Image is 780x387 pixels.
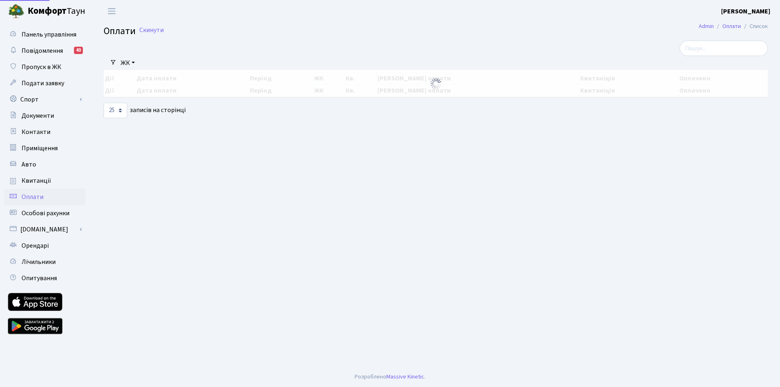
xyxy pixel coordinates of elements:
[22,79,64,88] span: Подати заявку
[22,209,69,218] span: Особові рахунки
[22,241,49,250] span: Орендарі
[22,46,63,55] span: Повідомлення
[722,22,741,30] a: Оплати
[429,77,442,90] img: Обробка...
[22,111,54,120] span: Документи
[4,140,85,156] a: Приміщення
[28,4,67,17] b: Комфорт
[4,108,85,124] a: Документи
[699,22,714,30] a: Admin
[22,144,58,153] span: Приміщення
[4,91,85,108] a: Спорт
[741,22,768,31] li: Список
[355,372,425,381] div: Розроблено .
[4,75,85,91] a: Подати заявку
[104,103,186,118] label: записів на сторінці
[139,26,164,34] a: Скинути
[4,156,85,173] a: Авто
[4,43,85,59] a: Повідомлення43
[680,41,768,56] input: Пошук...
[721,7,770,16] b: [PERSON_NAME]
[104,24,136,38] span: Оплати
[8,3,24,19] img: logo.png
[4,270,85,286] a: Опитування
[4,238,85,254] a: Орендарі
[386,372,424,381] a: Massive Kinetic
[4,26,85,43] a: Панель управління
[102,4,122,18] button: Переключити навігацію
[4,205,85,221] a: Особові рахунки
[22,63,61,71] span: Пропуск в ЖК
[687,18,780,35] nav: breadcrumb
[22,176,51,185] span: Квитанції
[117,56,138,70] a: ЖК
[22,192,43,201] span: Оплати
[28,4,85,18] span: Таун
[4,221,85,238] a: [DOMAIN_NAME]
[4,189,85,205] a: Оплати
[4,173,85,189] a: Квитанції
[104,103,127,118] select: записів на сторінці
[22,160,36,169] span: Авто
[22,274,57,283] span: Опитування
[4,124,85,140] a: Контакти
[74,47,83,54] div: 43
[4,254,85,270] a: Лічильники
[4,59,85,75] a: Пропуск в ЖК
[22,30,76,39] span: Панель управління
[22,128,50,136] span: Контакти
[721,6,770,16] a: [PERSON_NAME]
[22,257,56,266] span: Лічильники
